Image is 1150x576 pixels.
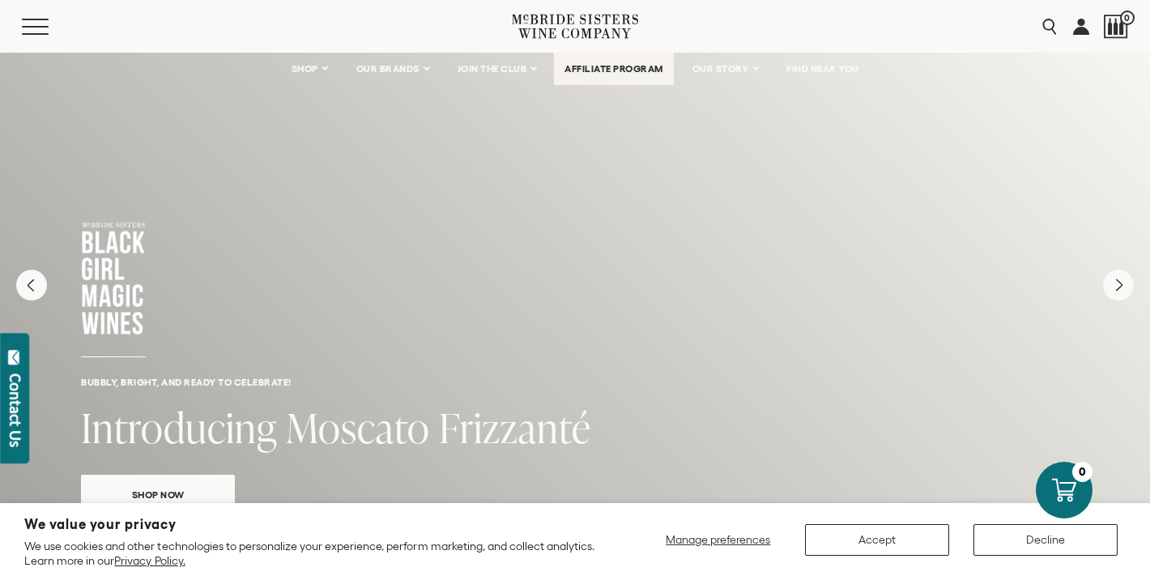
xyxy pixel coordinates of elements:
[786,63,859,75] span: FIND NEAR YOU
[81,475,235,514] a: Shop Now
[81,377,1069,387] h6: Bubbly, bright, and ready to celebrate!
[447,53,547,85] a: JOIN THE CLUB
[1120,11,1135,25] span: 0
[554,53,674,85] a: AFFILIATE PROGRAM
[1072,462,1092,482] div: 0
[281,53,338,85] a: SHOP
[356,63,420,75] span: OUR BRANDS
[564,63,663,75] span: AFFILIATE PROGRAM
[666,533,770,546] span: Manage preferences
[656,524,781,556] button: Manage preferences
[286,399,430,455] span: Moscato
[439,399,591,455] span: Frizzanté
[24,539,601,568] p: We use cookies and other technologies to personalize your experience, perform marketing, and coll...
[114,554,185,567] a: Privacy Policy.
[692,63,749,75] span: OUR STORY
[81,399,277,455] span: Introducing
[24,518,601,531] h2: We value your privacy
[7,373,23,447] div: Contact Us
[346,53,439,85] a: OUR BRANDS
[682,53,769,85] a: OUR STORY
[805,524,949,556] button: Accept
[1103,270,1134,301] button: Next
[458,63,527,75] span: JOIN THE CLUB
[104,485,213,504] span: Shop Now
[292,63,319,75] span: SHOP
[776,53,870,85] a: FIND NEAR YOU
[22,19,80,35] button: Mobile Menu Trigger
[16,270,47,301] button: Previous
[973,524,1118,556] button: Decline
